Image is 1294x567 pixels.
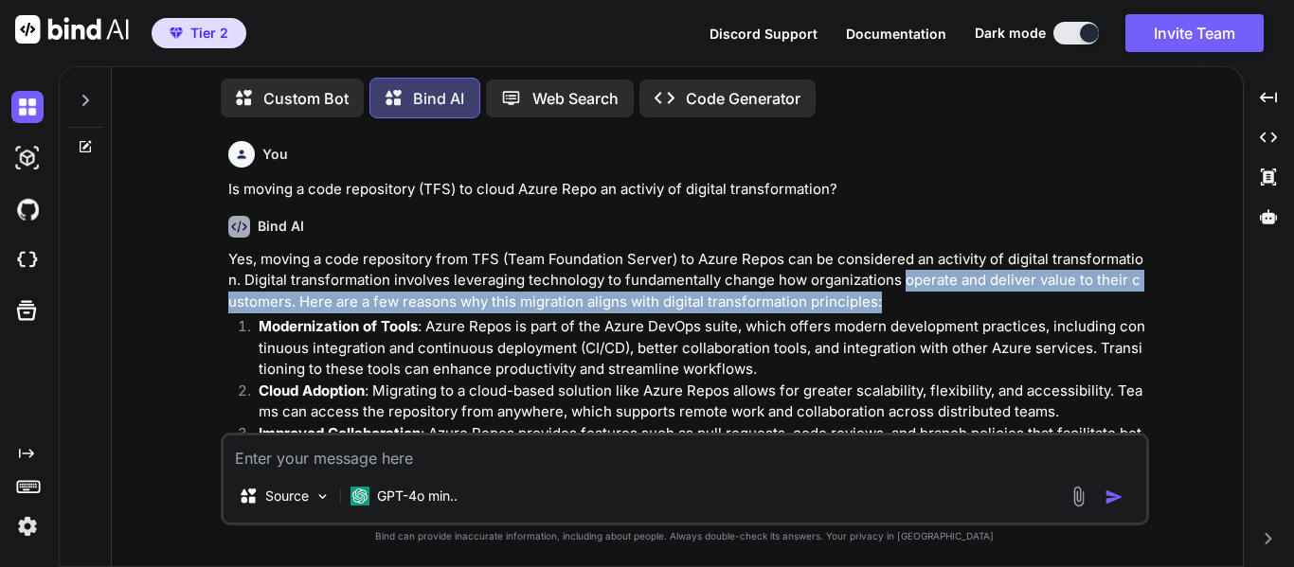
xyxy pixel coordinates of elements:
[11,510,44,542] img: settings
[259,423,1145,466] p: : Azure Repos provides features such as pull requests, code reviews, and branch policies that fac...
[11,193,44,225] img: githubDark
[228,179,1145,201] p: Is moving a code repository (TFS) to cloud Azure Repo an activiy of digital transformation?
[710,24,818,44] button: Discord Support
[1125,14,1264,52] button: Invite Team
[259,316,1145,381] p: : Azure Repos is part of the Azure DevOps suite, which offers modern development practices, inclu...
[532,87,619,110] p: Web Search
[263,87,349,110] p: Custom Bot
[846,26,946,42] span: Documentation
[11,244,44,276] img: cloudideIcon
[259,317,418,335] strong: Modernization of Tools
[1105,487,1123,506] img: icon
[15,15,129,44] img: Bind AI
[350,487,369,505] img: GPT-4o mini
[170,27,183,39] img: premium
[413,87,464,110] p: Bind AI
[259,381,1145,423] p: : Migrating to a cloud-based solution like Azure Repos allows for greater scalability, flexibilit...
[262,145,288,164] h6: You
[152,18,246,48] button: premiumTier 2
[710,26,818,42] span: Discord Support
[315,488,331,505] img: Pick Models
[11,91,44,123] img: darkChat
[228,249,1145,313] p: Yes, moving a code repository from TFS (Team Foundation Server) to Azure Repos can be considered ...
[686,87,800,110] p: Code Generator
[221,529,1149,543] p: Bind can provide inaccurate information, including about people. Always double-check its answers....
[190,24,228,43] span: Tier 2
[377,487,458,505] p: GPT-4o min..
[258,217,304,236] h6: Bind AI
[11,142,44,174] img: darkAi-studio
[259,424,421,442] strong: Improved Collaboration
[846,24,946,44] button: Documentation
[265,487,309,505] p: Source
[975,24,1046,43] span: Dark mode
[1068,486,1089,507] img: attachment
[259,381,365,399] strong: Cloud Adoption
